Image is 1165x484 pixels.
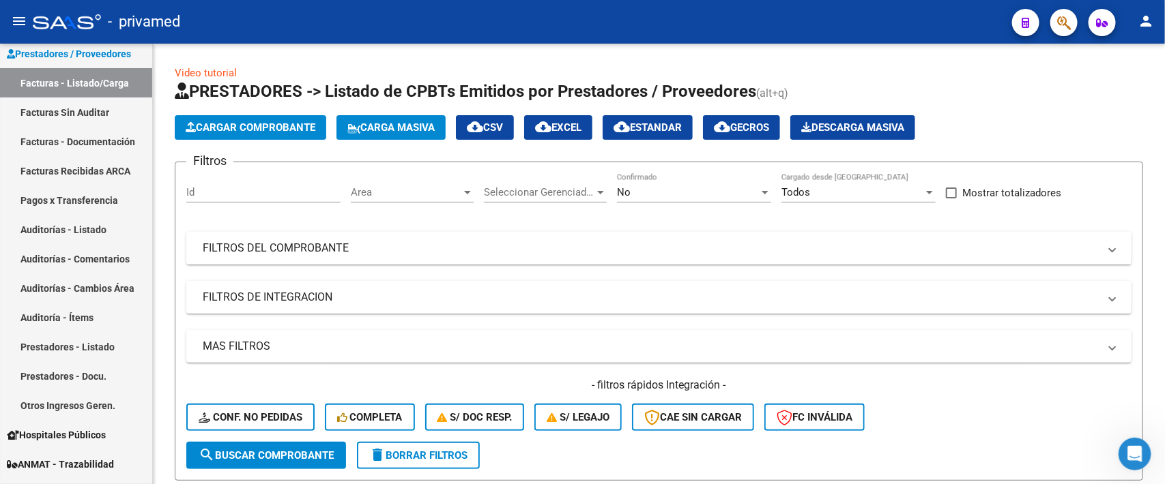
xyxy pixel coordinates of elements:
span: Todos [781,186,810,198]
span: S/ legajo [547,411,609,423]
span: FC Inválida [777,411,852,423]
mat-panel-title: FILTROS DE INTEGRACION [203,290,1099,305]
button: Completa [325,404,415,431]
span: Mostrar totalizadores [962,185,1061,201]
span: Estandar [614,121,682,134]
span: CAE SIN CARGAR [644,411,742,423]
a: Video tutorial [175,67,237,79]
button: EXCEL [524,115,592,140]
span: Buscar Comprobante [199,449,334,462]
span: Area [351,186,461,198]
button: Cargar Comprobante [175,115,326,140]
button: CSV [456,115,514,140]
mat-icon: cloud_download [467,119,483,135]
span: Descarga Masiva [801,121,904,134]
span: Gecros [714,121,769,134]
button: Descarga Masiva [790,115,915,140]
mat-icon: person [1138,13,1154,29]
button: CAE SIN CARGAR [632,404,754,431]
mat-icon: cloud_download [614,119,630,135]
mat-panel-title: MAS FILTROS [203,339,1099,354]
mat-panel-title: FILTROS DEL COMPROBANTE [203,241,1099,256]
iframe: Intercom live chat [1119,438,1151,470]
h3: Filtros [186,151,233,170]
app-download-masive: Descarga masiva de comprobantes (adjuntos) [790,115,915,140]
span: No [617,186,631,198]
button: Gecros [703,115,780,140]
span: CSV [467,121,503,134]
mat-icon: cloud_download [714,119,730,135]
button: Estandar [603,115,693,140]
button: Buscar Comprobante [186,442,346,469]
mat-expansion-panel-header: MAS FILTROS [186,330,1132,363]
h4: - filtros rápidos Integración - [186,378,1132,393]
span: EXCEL [535,121,581,134]
span: - privamed [108,7,180,37]
button: S/ Doc Resp. [425,404,525,431]
span: Completa [337,411,403,423]
button: Carga Masiva [336,115,446,140]
span: Conf. no pedidas [199,411,302,423]
mat-icon: search [199,447,215,463]
button: FC Inválida [764,404,865,431]
button: Conf. no pedidas [186,404,315,431]
span: Borrar Filtros [369,449,468,462]
span: Hospitales Públicos [7,427,106,442]
mat-icon: cloud_download [535,119,551,135]
span: Prestadores / Proveedores [7,46,131,61]
span: Cargar Comprobante [186,121,315,134]
span: S/ Doc Resp. [437,411,513,423]
button: Borrar Filtros [357,442,480,469]
span: ANMAT - Trazabilidad [7,457,114,472]
span: PRESTADORES -> Listado de CPBTs Emitidos por Prestadores / Proveedores [175,82,756,101]
mat-expansion-panel-header: FILTROS DEL COMPROBANTE [186,232,1132,264]
span: Carga Masiva [347,121,435,134]
mat-icon: delete [369,447,386,463]
span: Seleccionar Gerenciador [484,186,594,198]
mat-expansion-panel-header: FILTROS DE INTEGRACION [186,281,1132,314]
mat-icon: menu [11,13,27,29]
span: (alt+q) [756,87,788,100]
button: S/ legajo [534,404,622,431]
